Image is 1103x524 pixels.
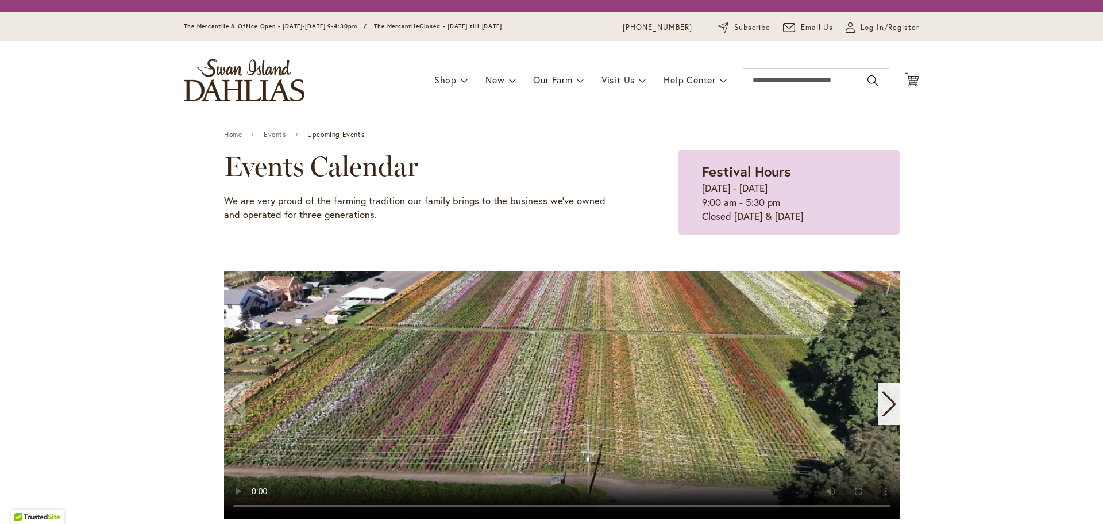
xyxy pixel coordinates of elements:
strong: Festival Hours [702,162,791,181]
a: [PHONE_NUMBER] [623,22,692,33]
span: Log In/Register [861,22,919,33]
span: Help Center [664,74,716,86]
swiper-slide: 1 / 11 [224,271,900,519]
span: Email Us [801,22,834,33]
a: Email Us [783,22,834,33]
span: The Mercantile & Office Open - [DATE]-[DATE] 9-4:30pm / The Mercantile [184,22,419,30]
a: Subscribe [718,22,770,33]
button: Search [867,71,878,90]
span: Visit Us [601,74,635,86]
span: Our Farm [533,74,572,86]
span: Subscribe [734,22,770,33]
a: store logo [184,59,304,101]
a: Events [264,131,286,139]
span: Upcoming Events [307,131,364,139]
p: We are very proud of the farming tradition our family brings to the business we've owned and oper... [224,194,621,222]
span: Closed - [DATE] till [DATE] [419,22,502,30]
p: [DATE] - [DATE] 9:00 am - 5:30 pm Closed [DATE] & [DATE] [702,181,876,223]
h2: Events Calendar [224,150,621,182]
span: Shop [434,74,457,86]
span: New [485,74,504,86]
a: Log In/Register [846,22,919,33]
a: Home [224,131,242,139]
